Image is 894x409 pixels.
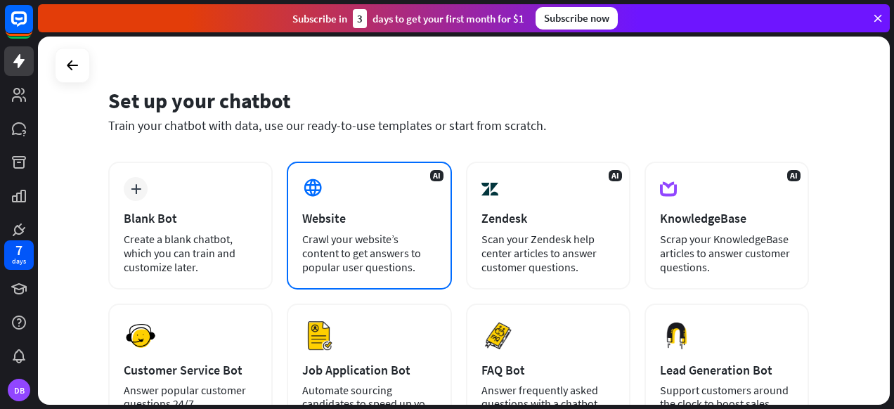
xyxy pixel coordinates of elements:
[11,6,53,48] button: Open LiveChat chat widget
[124,362,257,378] div: Customer Service Bot
[660,362,793,378] div: Lead Generation Bot
[12,257,26,266] div: days
[302,362,436,378] div: Job Application Bot
[787,170,801,181] span: AI
[481,210,615,226] div: Zendesk
[481,362,615,378] div: FAQ Bot
[108,117,809,134] div: Train your chatbot with data, use our ready-to-use templates or start from scratch.
[609,170,622,181] span: AI
[660,232,793,274] div: Scrap your KnowledgeBase articles to answer customer questions.
[124,232,257,274] div: Create a blank chatbot, which you can train and customize later.
[353,9,367,28] div: 3
[302,232,436,274] div: Crawl your website’s content to get answers to popular user questions.
[4,240,34,270] a: 7 days
[15,244,22,257] div: 7
[536,7,618,30] div: Subscribe now
[131,184,141,194] i: plus
[481,232,615,274] div: Scan your Zendesk help center articles to answer customer questions.
[8,379,30,401] div: DB
[302,210,436,226] div: Website
[108,87,809,114] div: Set up your chatbot
[660,210,793,226] div: KnowledgeBase
[124,210,257,226] div: Blank Bot
[430,170,443,181] span: AI
[292,9,524,28] div: Subscribe in days to get your first month for $1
